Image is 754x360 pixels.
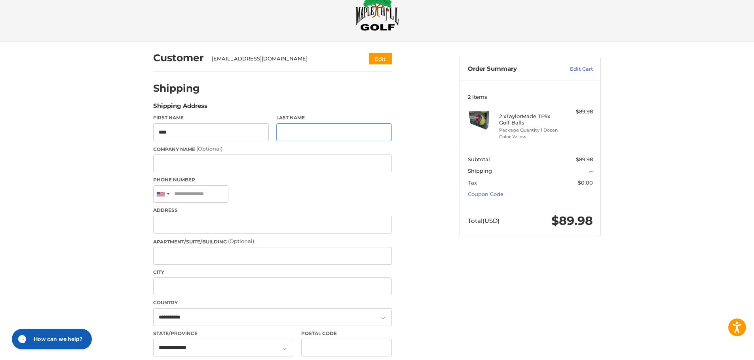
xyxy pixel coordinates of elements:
h2: Shipping [153,82,200,94]
iframe: Gorgias live chat messenger [8,326,94,352]
h2: Customer [153,52,204,64]
label: Address [153,207,392,214]
span: $89.98 [576,156,593,162]
label: Country [153,299,392,306]
span: $0.00 [578,179,593,186]
label: First Name [153,114,269,121]
a: Edit Cart [553,65,593,73]
small: (Optional) [196,145,222,152]
h4: 2 x TaylorMade TP5x Golf Balls [499,113,560,126]
div: United States: +1 [154,186,172,203]
label: Apartment/Suite/Building [153,237,392,245]
h3: 2 Items [468,94,593,100]
label: Phone Number [153,176,392,183]
span: -- [589,168,593,174]
li: Package Quantity 1 Dozen [499,127,560,134]
small: (Optional) [228,238,254,244]
label: State/Province [153,330,293,337]
button: Edit [369,53,392,64]
div: [EMAIL_ADDRESS][DOMAIN_NAME] [212,55,354,63]
li: Color Yellow [499,134,560,140]
span: Subtotal [468,156,490,162]
a: Coupon Code [468,191,503,197]
legend: Shipping Address [153,102,207,114]
label: City [153,269,392,276]
label: Company Name [153,145,392,153]
span: Tax [468,179,477,186]
span: $89.98 [551,213,593,228]
span: Total (USD) [468,217,500,224]
label: Postal Code [301,330,392,337]
label: Last Name [276,114,392,121]
span: Shipping [468,168,492,174]
div: $89.98 [562,108,593,116]
h3: Order Summary [468,65,553,73]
